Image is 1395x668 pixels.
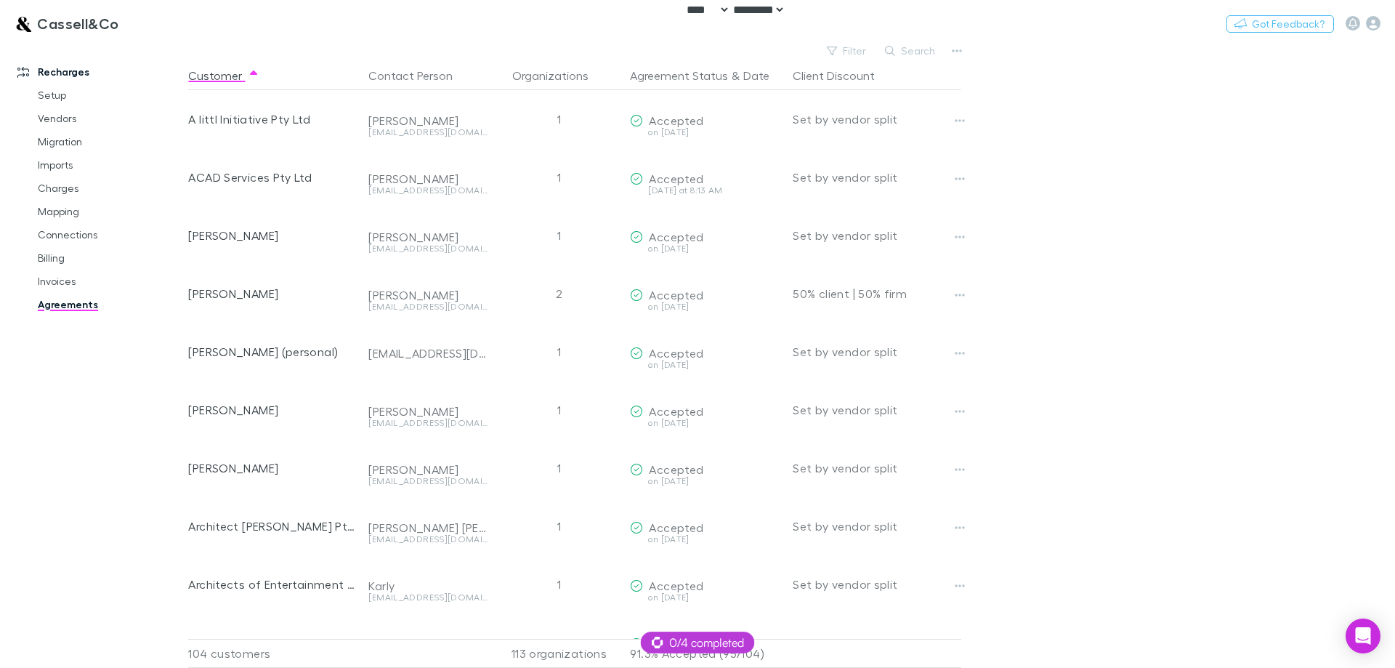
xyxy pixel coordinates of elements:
[493,90,624,148] div: 1
[793,323,961,381] div: Set by vendor split
[368,61,470,90] button: Contact Person
[493,639,624,668] div: 113 organizations
[630,419,781,427] div: on [DATE]
[493,206,624,265] div: 1
[368,346,488,361] div: [EMAIL_ADDRESS][DOMAIN_NAME]
[493,265,624,323] div: 2
[188,555,357,613] div: Architects of Entertainment Pty Ltd
[630,477,781,486] div: on [DATE]
[368,186,488,195] div: [EMAIL_ADDRESS][DOMAIN_NAME]
[630,302,781,311] div: on [DATE]
[793,90,961,148] div: Set by vendor split
[188,439,357,497] div: [PERSON_NAME]
[23,293,196,316] a: Agreements
[649,462,703,476] span: Accepted
[368,535,488,544] div: [EMAIL_ADDRESS][DOMAIN_NAME][PERSON_NAME]
[649,579,703,592] span: Accepted
[493,555,624,613] div: 1
[1346,619,1380,653] div: Open Intercom Messenger
[368,128,488,137] div: [EMAIL_ADDRESS][DOMAIN_NAME]
[793,497,961,555] div: Set by vendor split
[630,61,781,90] div: &
[188,148,357,206] div: ACAD Services Pty Ltd
[649,113,703,127] span: Accepted
[368,419,488,427] div: [EMAIL_ADDRESS][DOMAIN_NAME]
[188,639,363,668] div: 104 customers
[793,61,892,90] button: Client Discount
[23,223,196,246] a: Connections
[15,15,31,32] img: Cassell&Co's Logo
[368,637,488,651] div: [PERSON_NAME] [PERSON_NAME]
[368,593,488,602] div: [EMAIL_ADDRESS][DOMAIN_NAME]
[188,381,357,439] div: [PERSON_NAME]
[368,172,488,186] div: [PERSON_NAME]
[188,265,357,323] div: [PERSON_NAME]
[493,148,624,206] div: 1
[630,640,781,667] p: 91.3% Accepted (95/104)
[630,535,781,544] div: on [DATE]
[493,439,624,497] div: 1
[493,381,624,439] div: 1
[649,346,703,360] span: Accepted
[23,246,196,270] a: Billing
[649,172,703,185] span: Accepted
[743,61,769,90] button: Date
[188,61,259,90] button: Customer
[793,381,961,439] div: Set by vendor split
[368,244,488,253] div: [EMAIL_ADDRESS][DOMAIN_NAME]
[23,130,196,153] a: Migration
[1226,15,1334,33] button: Got Feedback?
[793,265,961,323] div: 50% client | 50% firm
[23,200,196,223] a: Mapping
[368,288,488,302] div: [PERSON_NAME]
[23,107,196,130] a: Vendors
[188,497,357,555] div: Architect [PERSON_NAME] Pty Ltd
[878,42,944,60] button: Search
[188,323,357,381] div: [PERSON_NAME] (personal)
[630,361,781,369] div: on [DATE]
[630,186,781,195] div: [DATE] at 8:13 AM
[6,6,128,41] a: Cassell&Co
[188,90,357,148] div: A littl Initiative Pty Ltd
[23,153,196,177] a: Imports
[649,404,703,418] span: Accepted
[630,244,781,253] div: on [DATE]
[793,555,961,613] div: Set by vendor split
[368,462,488,477] div: [PERSON_NAME]
[649,520,703,534] span: Accepted
[630,128,781,137] div: on [DATE]
[820,42,875,60] button: Filter
[23,177,196,200] a: Charges
[512,61,606,90] button: Organizations
[793,148,961,206] div: Set by vendor split
[493,323,624,381] div: 1
[188,206,357,265] div: [PERSON_NAME]
[368,477,488,486] div: [EMAIL_ADDRESS][DOMAIN_NAME]
[630,593,781,602] div: on [DATE]
[37,15,119,32] h3: Cassell&Co
[793,206,961,265] div: Set by vendor split
[368,113,488,128] div: [PERSON_NAME]
[368,579,488,593] div: Karly
[23,270,196,293] a: Invoices
[793,439,961,497] div: Set by vendor split
[368,404,488,419] div: [PERSON_NAME]
[368,302,488,311] div: [EMAIL_ADDRESS][DOMAIN_NAME]
[493,497,624,555] div: 1
[3,60,196,84] a: Recharges
[23,84,196,107] a: Setup
[368,230,488,244] div: [PERSON_NAME]
[368,520,488,535] div: [PERSON_NAME] [PERSON_NAME]
[649,288,703,302] span: Accepted
[649,230,703,244] span: Accepted
[630,61,728,90] button: Agreement Status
